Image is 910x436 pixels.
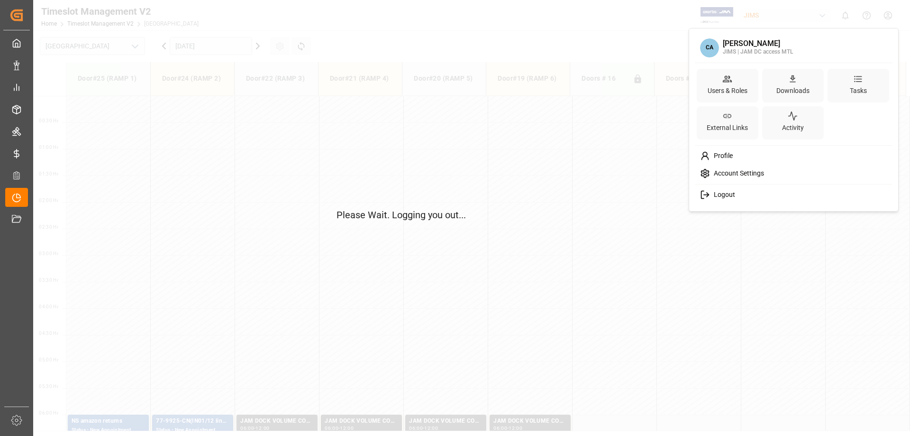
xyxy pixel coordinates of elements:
div: Users & Roles [706,84,749,98]
span: Logout [710,191,735,199]
p: Please Wait. Logging you out... [337,208,573,222]
div: Tasks [848,84,869,98]
span: CA [700,38,719,57]
span: Profile [710,152,733,160]
span: Account Settings [710,169,764,178]
div: External Links [705,121,750,135]
div: Activity [780,121,806,135]
div: Downloads [774,84,811,98]
div: [PERSON_NAME] [723,39,793,48]
div: JIMS | JAM DC access MTL [723,48,793,56]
